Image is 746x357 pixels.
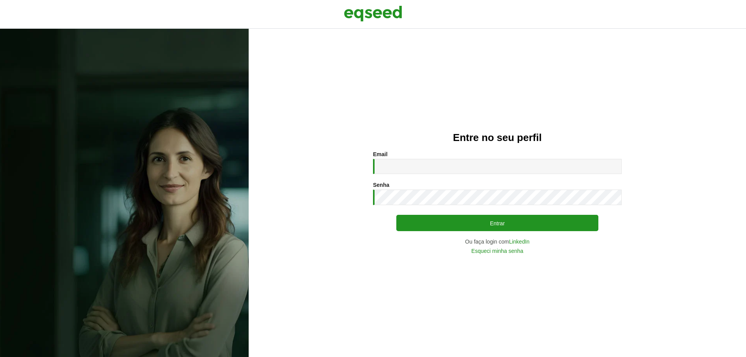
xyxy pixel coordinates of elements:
label: Email [373,152,387,157]
h2: Entre no seu perfil [264,132,730,143]
a: Esqueci minha senha [471,248,523,254]
img: EqSeed Logo [344,4,402,23]
label: Senha [373,182,389,188]
button: Entrar [396,215,598,231]
a: LinkedIn [509,239,530,244]
div: Ou faça login com [373,239,622,244]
